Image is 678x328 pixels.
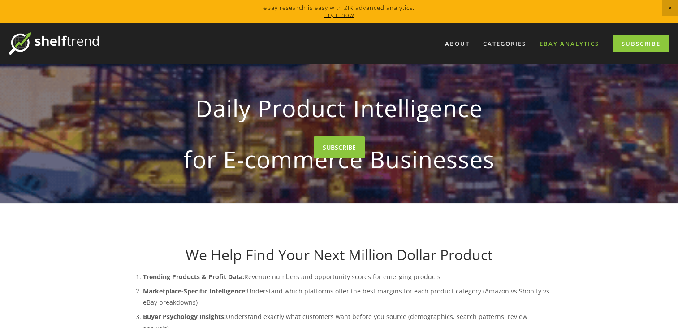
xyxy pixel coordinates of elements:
[324,11,354,19] a: Try it now
[139,87,539,129] strong: Daily Product Intelligence
[439,36,475,51] a: About
[613,35,669,52] a: Subscribe
[143,285,553,308] p: Understand which platforms offer the best margins for each product category (Amazon vs Shopify vs...
[9,32,99,55] img: ShelfTrend
[143,287,247,295] strong: Marketplace-Specific Intelligence:
[534,36,605,51] a: eBay Analytics
[314,136,365,158] a: SUBSCRIBE
[143,312,226,321] strong: Buyer Psychology Insights:
[125,246,553,263] h1: We Help Find Your Next Million Dollar Product
[139,138,539,180] strong: for E-commerce Businesses
[477,36,532,51] div: Categories
[143,271,553,282] p: Revenue numbers and opportunity scores for emerging products
[143,272,244,281] strong: Trending Products & Profit Data:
